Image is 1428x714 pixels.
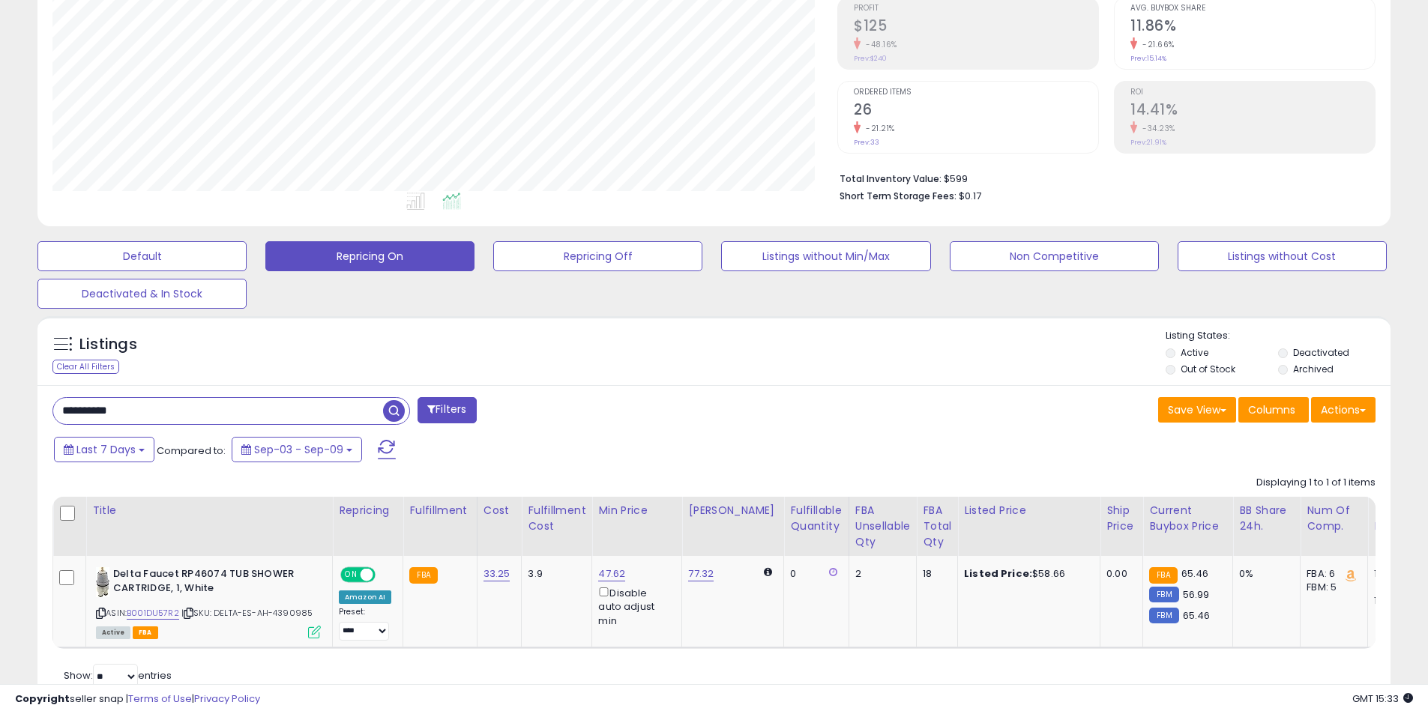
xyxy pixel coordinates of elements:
b: Total Inventory Value: [840,172,942,185]
small: -21.66% [1137,39,1175,50]
button: Save View [1158,397,1236,423]
button: Actions [1311,397,1376,423]
div: FBA Unsellable Qty [855,503,911,550]
span: Avg. Buybox Share [1130,4,1375,13]
span: ROI [1130,88,1375,97]
a: Privacy Policy [194,692,260,706]
button: Non Competitive [950,241,1159,271]
div: [PERSON_NAME] [688,503,777,518]
div: Listed Price [964,503,1094,518]
small: -21.21% [861,123,895,134]
span: Ordered Items [854,88,1098,97]
div: Displaying 1 to 1 of 1 items [1256,476,1376,490]
p: Listing States: [1166,329,1391,343]
div: Amazon AI [339,590,391,604]
small: FBA [409,567,437,584]
span: 2025-09-17 15:33 GMT [1352,692,1413,706]
button: Listings without Min/Max [721,241,930,271]
a: 33.25 [483,566,510,581]
small: Prev: $240 [854,54,887,63]
span: 65.46 [1183,608,1211,623]
div: FBM: 5 [1307,581,1356,594]
small: Prev: 33 [854,138,879,147]
small: FBA [1149,567,1177,584]
div: 18 [923,567,946,581]
div: seller snap | | [15,692,260,707]
span: OFF [373,569,397,581]
label: Deactivated [1293,346,1349,359]
span: Sep-03 - Sep-09 [254,442,343,457]
small: -48.16% [861,39,897,50]
div: Disable auto adjust min [598,584,670,628]
small: FBM [1149,608,1178,623]
span: 65.46 [1181,566,1209,581]
div: Ship Price [1106,503,1136,534]
span: FBA [133,626,158,639]
div: Fulfillment Cost [528,503,585,534]
img: 310Tv+N9nuL._SL40_.jpg [96,567,109,597]
button: Filters [418,397,476,423]
span: All listings currently available for purchase on Amazon [96,626,130,639]
div: 0% [1239,567,1289,581]
small: Prev: 15.14% [1130,54,1166,63]
button: Sep-03 - Sep-09 [232,437,362,462]
span: ON [342,569,361,581]
div: 3.9 [528,567,580,581]
button: Columns [1238,397,1309,423]
button: Repricing Off [493,241,702,271]
div: 2 [855,567,906,581]
small: -34.23% [1137,123,1175,134]
button: Repricing On [265,241,475,271]
a: Terms of Use [128,692,192,706]
span: Show: entries [64,668,172,683]
b: Delta Faucet RP46074 TUB SHOWER CARTRIDGE, 1, White [113,567,295,599]
small: Prev: 21.91% [1130,138,1166,147]
span: $0.17 [959,189,981,203]
button: Last 7 Days [54,437,154,462]
div: Title [92,503,326,518]
h5: Listings [79,334,137,355]
span: 56.99 [1183,587,1210,602]
div: Current Buybox Price [1149,503,1226,534]
div: Num of Comp. [1307,503,1361,534]
small: FBM [1149,587,1178,602]
div: Cost [483,503,516,518]
div: Clear All Filters [52,360,119,374]
div: Min Price [598,503,675,518]
button: Deactivated & In Stock [37,279,247,309]
span: Compared to: [157,444,226,458]
label: Out of Stock [1181,363,1235,375]
b: Short Term Storage Fees: [840,190,956,202]
a: 47.62 [598,566,625,581]
h2: 14.41% [1130,101,1375,121]
div: 0.00 [1106,567,1131,581]
button: Listings without Cost [1178,241,1387,271]
b: Listed Price: [964,566,1032,581]
div: FBA Total Qty [923,503,951,550]
strong: Copyright [15,692,70,706]
div: ASIN: [96,567,321,637]
span: Columns [1248,402,1295,417]
span: Last 7 Days [76,442,136,457]
h2: $125 [854,17,1098,37]
a: B001DU57R2 [127,607,179,620]
div: 0 [790,567,837,581]
div: FBA: 6 [1307,567,1356,581]
h2: 26 [854,101,1098,121]
span: Profit [854,4,1098,13]
li: $599 [840,169,1364,187]
div: Preset: [339,607,391,641]
div: Repricing [339,503,397,518]
span: | SKU: DELTA-ES-AH-4390985 [181,607,313,619]
button: Default [37,241,247,271]
div: BB Share 24h. [1239,503,1294,534]
div: $58.66 [964,567,1088,581]
label: Active [1181,346,1208,359]
div: Fulfillment [409,503,470,518]
div: Fulfillable Quantity [790,503,842,534]
h2: 11.86% [1130,17,1375,37]
label: Archived [1293,363,1334,375]
a: 77.32 [688,566,714,581]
